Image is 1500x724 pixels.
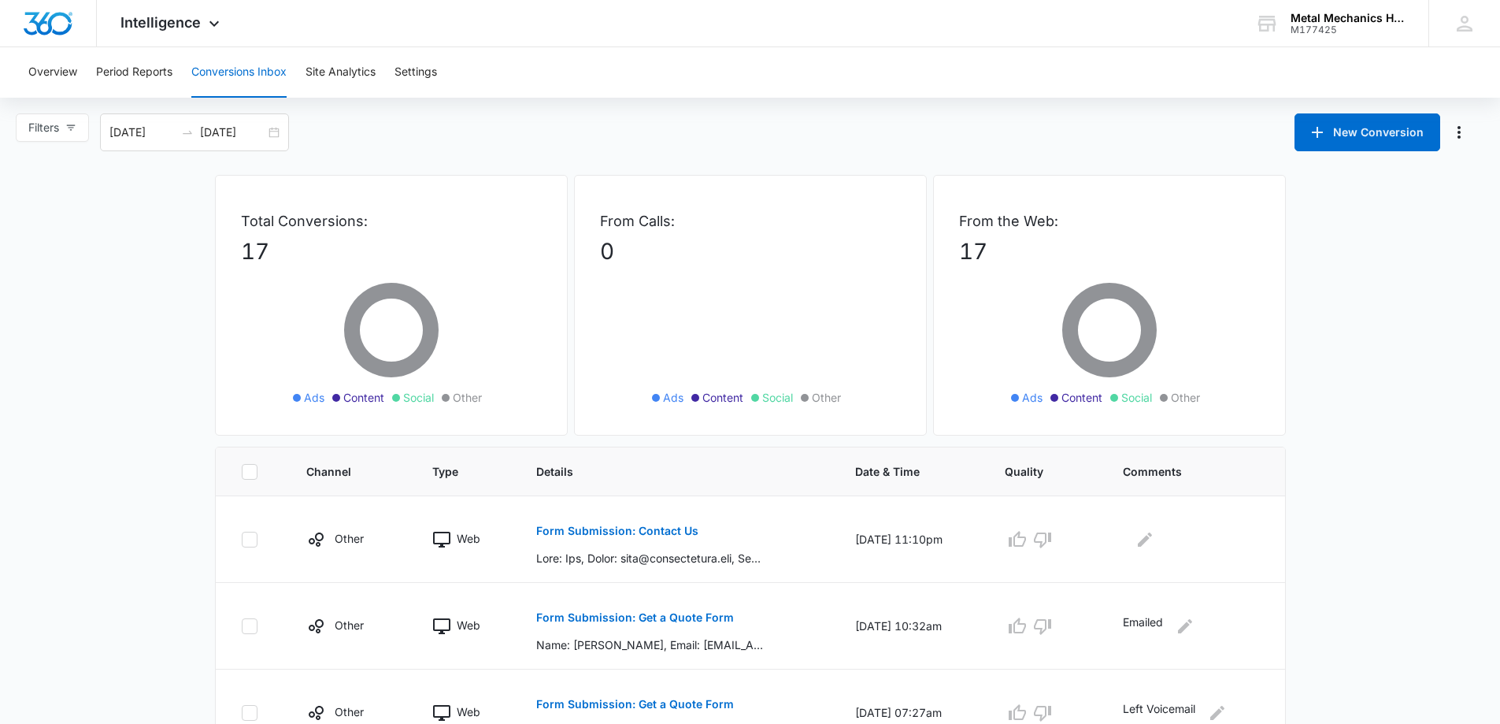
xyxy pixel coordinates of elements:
p: Other [335,617,364,633]
span: Content [1061,389,1102,406]
p: Form Submission: Get a Quote Form [536,699,734,710]
td: [DATE] 11:10pm [836,496,986,583]
div: account name [1291,12,1406,24]
span: Type [432,463,475,480]
button: Settings [394,47,437,98]
div: account id [1291,24,1406,35]
span: Details [536,463,794,480]
input: Start date [109,124,175,141]
button: Site Analytics [306,47,376,98]
button: Filters [16,113,89,142]
span: Other [1171,389,1200,406]
p: Emailed [1123,614,1163,639]
button: Conversions Inbox [191,47,287,98]
p: Web [457,530,480,547]
button: Form Submission: Contact Us [536,512,698,550]
button: Edit Comments [1132,527,1157,552]
span: Quality [1005,463,1062,480]
button: Form Submission: Get a Quote Form [536,685,734,723]
p: Other [335,704,364,720]
button: Edit Comments [1172,614,1198,639]
span: Ads [1022,389,1043,406]
p: 0 [600,235,901,268]
td: [DATE] 10:32am [836,583,986,670]
p: Name: [PERSON_NAME], Email: [EMAIL_ADDRESS][DOMAIN_NAME], Phone: [PHONE_NUMBER], How can we help?... [536,637,765,653]
span: Ads [663,389,683,406]
button: Manage Numbers [1446,120,1472,145]
span: Ads [304,389,324,406]
button: Overview [28,47,77,98]
p: From the Web: [959,210,1260,232]
p: Form Submission: Contact Us [536,525,698,537]
span: swap-right [181,126,194,139]
p: Other [335,530,364,547]
p: Lore: Ips, Dolor: sita@consectetura.eli, Seddo: 5600952527, Eius tem in utla etd magn?: Al enima!... [536,550,765,566]
span: Content [343,389,384,406]
span: Social [403,389,434,406]
span: Other [453,389,482,406]
span: Channel [306,463,372,480]
p: 17 [959,235,1260,268]
span: Intelligence [120,14,201,31]
p: 17 [241,235,542,268]
span: Social [762,389,793,406]
p: Total Conversions: [241,210,542,232]
button: Form Submission: Get a Quote Form [536,599,734,637]
p: Web [457,617,480,633]
p: Form Submission: Get a Quote Form [536,612,734,623]
span: to [181,126,194,139]
p: From Calls: [600,210,901,232]
span: Date & Time [855,463,944,480]
input: End date [200,124,265,141]
span: Other [812,389,841,406]
p: Web [457,704,480,720]
button: Period Reports [96,47,172,98]
span: Comments [1123,463,1236,480]
span: Social [1121,389,1152,406]
span: Content [702,389,743,406]
button: New Conversion [1294,113,1440,151]
span: Filters [28,119,59,136]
